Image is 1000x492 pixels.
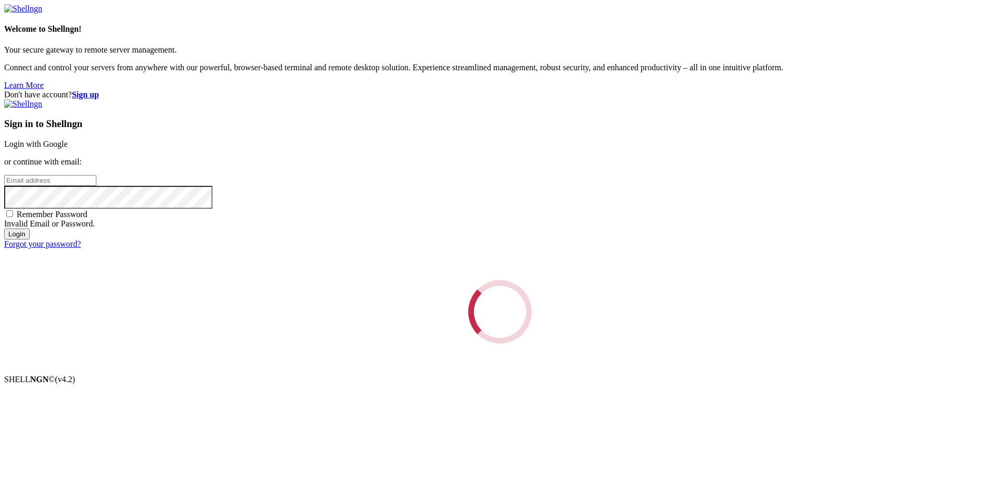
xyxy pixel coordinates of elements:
p: or continue with email: [4,157,996,167]
input: Email address [4,175,96,186]
img: Shellngn [4,99,42,109]
a: Sign up [72,90,99,99]
div: Loading... [468,280,532,344]
a: Forgot your password? [4,239,81,248]
span: Remember Password [17,210,87,219]
a: Learn More [4,81,44,90]
h3: Sign in to Shellngn [4,118,996,130]
img: Shellngn [4,4,42,14]
p: Connect and control your servers from anywhere with our powerful, browser-based terminal and remo... [4,63,996,72]
b: NGN [30,375,49,384]
div: Invalid Email or Password. [4,219,996,229]
input: Remember Password [6,210,13,217]
p: Your secure gateway to remote server management. [4,45,996,55]
span: SHELL © [4,375,75,384]
span: 4.2.0 [55,375,76,384]
div: Don't have account? [4,90,996,99]
a: Login with Google [4,140,68,148]
h4: Welcome to Shellngn! [4,24,996,34]
input: Login [4,229,30,239]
